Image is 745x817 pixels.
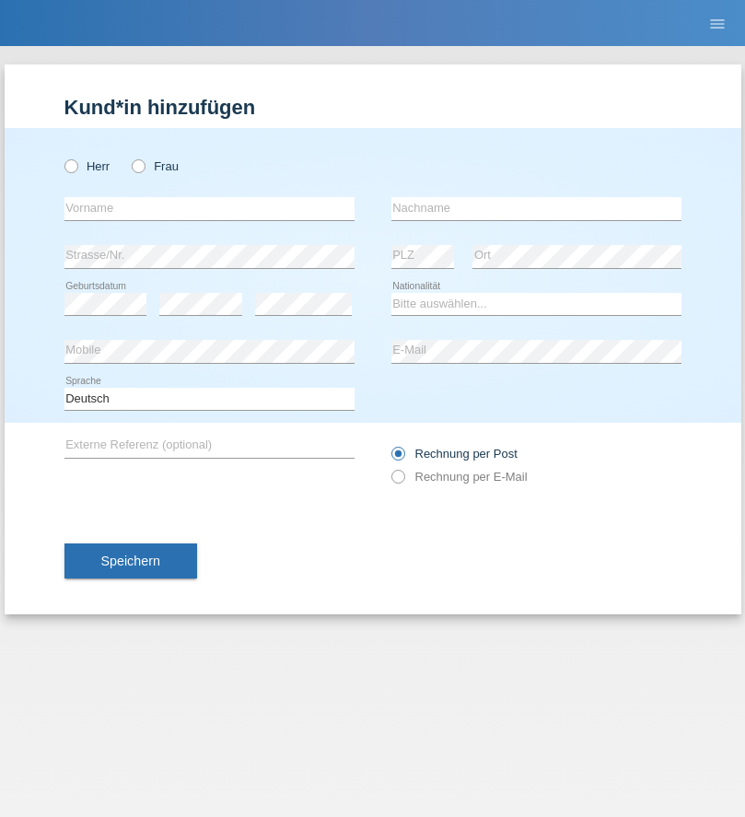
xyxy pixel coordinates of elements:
[64,159,76,171] input: Herr
[699,18,736,29] a: menu
[391,447,403,470] input: Rechnung per Post
[101,554,160,568] span: Speichern
[64,543,197,578] button: Speichern
[132,159,144,171] input: Frau
[391,470,528,484] label: Rechnung per E-Mail
[708,15,727,33] i: menu
[132,159,179,173] label: Frau
[64,159,111,173] label: Herr
[391,447,518,461] label: Rechnung per Post
[391,470,403,493] input: Rechnung per E-Mail
[64,96,681,119] h1: Kund*in hinzufügen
